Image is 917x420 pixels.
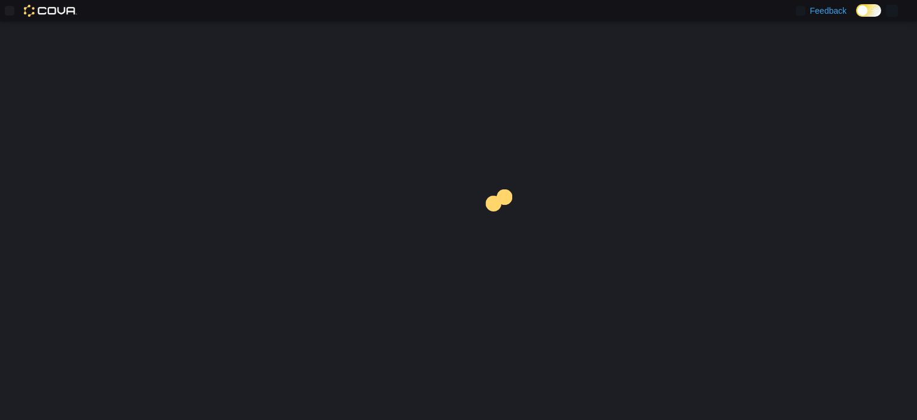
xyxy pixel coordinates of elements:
input: Dark Mode [856,4,881,17]
img: cova-loader [458,180,548,270]
span: Feedback [810,5,847,17]
img: Cova [24,5,77,17]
